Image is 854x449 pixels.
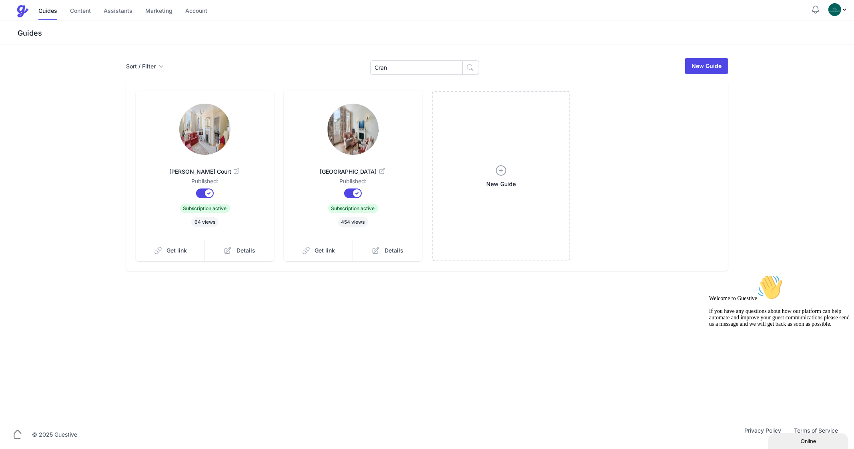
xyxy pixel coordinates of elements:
span: Get link [315,247,335,255]
div: Profile Menu [828,3,848,16]
dd: Published: [148,177,261,188]
a: Content [70,3,91,20]
h3: Guides [16,28,854,38]
div: © 2025 Guestive [32,431,77,439]
img: oovs19i4we9w73xo0bfpgswpi0cd [828,3,841,16]
img: qn43kddnhqkdk5zv88wwb1yr7rah [179,104,231,155]
span: [PERSON_NAME] Court [148,168,261,176]
dd: Published: [297,177,409,188]
span: Subscription active [328,204,378,213]
a: Assistants [104,3,132,20]
span: [GEOGRAPHIC_DATA] [297,168,409,176]
a: Guides [38,3,57,20]
div: Welcome to Guestive👋If you have any questions about how our platform can help automate and improv... [3,3,147,56]
input: Search Guides [370,60,463,75]
button: Sort / Filter [126,62,164,70]
a: Marketing [145,3,172,20]
button: Notifications [811,5,820,14]
iframe: chat widget [768,431,850,449]
a: New Guide [685,58,728,74]
span: Details [237,247,255,255]
a: [PERSON_NAME] Court [148,158,261,177]
a: Account [185,3,207,20]
span: Welcome to Guestive If you have any questions about how our platform can help automate and improv... [3,24,144,56]
a: Get link [284,240,353,261]
a: Details [205,240,274,261]
img: lnoviaqi6mqt7vxg6bfgdzwzssu3 [327,104,379,155]
span: 454 views [338,217,368,227]
a: Get link [136,240,205,261]
a: Privacy Policy [738,427,788,443]
a: Details [353,240,422,261]
span: Details [385,247,403,255]
span: New Guide [486,180,516,188]
a: [GEOGRAPHIC_DATA] [297,158,409,177]
a: New Guide [432,91,570,261]
img: :wave: [51,3,77,29]
img: Guestive Guides [16,5,29,18]
span: 64 views [191,217,219,227]
iframe: chat widget [706,271,850,429]
span: Get link [167,247,187,255]
span: Subscription active [180,204,230,213]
